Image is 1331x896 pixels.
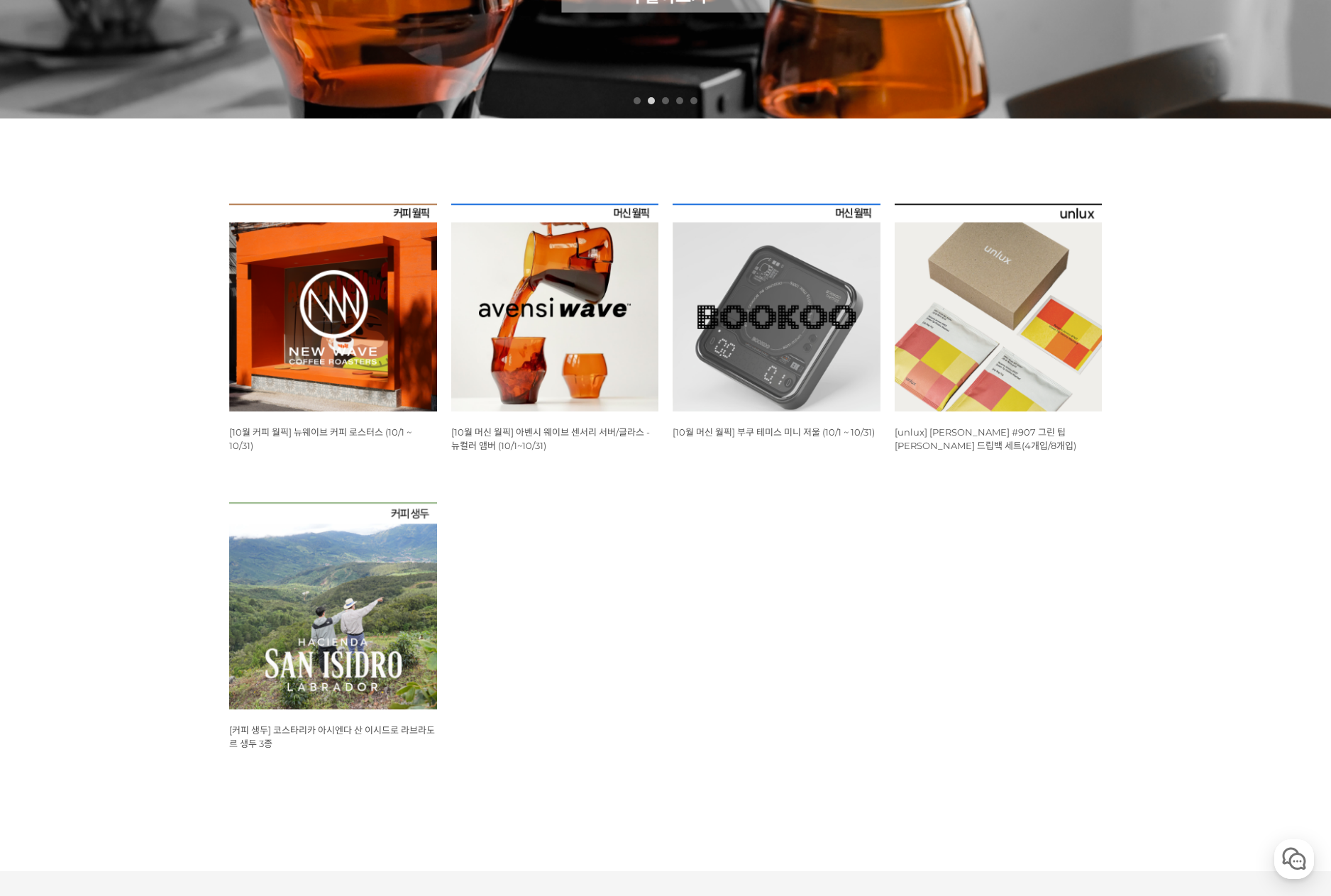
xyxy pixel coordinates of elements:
[895,204,1103,411] img: [unlux] 파나마 잰슨 #907 그린 팁 게이샤 워시드 드립백 세트(4개입/8개입)
[4,450,94,485] a: 홈
[94,450,183,485] a: 대화
[229,724,435,749] a: [커피 생두] 코스타리카 아시엔다 산 이시드로 라브라도르 생두 3종
[183,450,272,485] a: 설정
[895,426,1076,451] a: [unlux] [PERSON_NAME] #907 그린 팁 [PERSON_NAME] 드립백 세트(4개입/8개입)
[648,97,655,104] a: 2
[673,204,880,411] img: [10월 머신 월픽] 부쿠 테미스 미니 저울 (10/1 ~ 10/31)
[219,471,236,482] span: 설정
[451,204,659,411] img: [10월 머신 월픽] 아벤시 웨이브 센서리 서버/글라스 - 뉴컬러 앰버 (10/1~10/31)
[634,97,641,104] a: 1
[673,426,875,438] a: [10월 머신 월픽] 부쿠 테미스 미니 저울 (10/1 ~ 10/31)
[229,502,437,710] img: 코스타리카 아시엔다 산 이시드로 라브라도르
[451,426,650,451] a: [10월 머신 월픽] 아벤시 웨이브 센서리 서버/글라스 - 뉴컬러 앰버 (10/1~10/31)
[45,471,53,482] span: 홈
[676,97,683,104] a: 4
[662,97,669,104] a: 3
[130,472,147,483] span: 대화
[690,97,697,104] a: 5
[229,426,412,451] a: [10월 커피 월픽] 뉴웨이브 커피 로스터스 (10/1 ~ 10/31)
[229,204,437,411] img: [10월 커피 월픽] 뉴웨이브 커피 로스터스 (10/1 ~ 10/31)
